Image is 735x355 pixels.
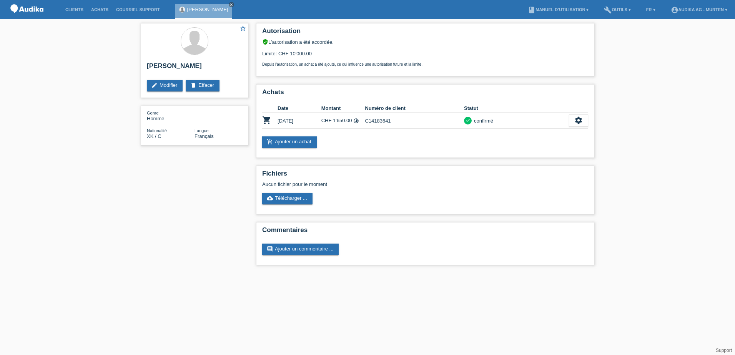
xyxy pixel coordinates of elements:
[262,39,588,45] div: L’autorisation a été accordée.
[8,15,46,21] a: POS — MF Group
[604,6,612,14] i: build
[262,27,588,39] h2: Autorisation
[262,193,313,204] a: cloud_uploadTélécharger ...
[465,118,471,123] i: check
[147,133,161,139] span: Kosovo / C / 01.03.1996
[464,104,569,113] th: Statut
[262,45,588,66] div: Limite: CHF 10'000.00
[262,181,497,187] div: Aucun fichier pour le moment
[267,139,273,145] i: add_shopping_cart
[262,226,588,238] h2: Commentaires
[600,7,634,12] a: buildOutils ▾
[151,82,158,88] i: edit
[267,195,273,201] i: cloud_upload
[574,116,583,124] i: settings
[667,7,731,12] a: account_circleAudika AG - Murten ▾
[229,3,233,7] i: close
[671,6,678,14] i: account_circle
[365,104,464,113] th: Numéro de client
[262,39,268,45] i: verified_user
[365,113,464,129] td: C14183641
[262,88,588,100] h2: Achats
[262,116,271,125] i: POSP00028179
[278,113,321,129] td: [DATE]
[262,62,588,66] p: Depuis l’autorisation, un achat a été ajouté, ce qui influence une autorisation future et la limite.
[278,104,321,113] th: Date
[147,128,167,133] span: Nationalité
[642,7,659,12] a: FR ▾
[186,80,220,91] a: deleteEffacer
[239,25,246,33] a: star_border
[472,117,493,125] div: confirmé
[716,348,732,353] a: Support
[62,7,87,12] a: Clients
[229,2,234,7] a: close
[262,244,339,255] a: commentAjouter un commentaire ...
[262,170,588,181] h2: Fichiers
[195,128,209,133] span: Langue
[190,82,196,88] i: delete
[147,62,242,74] h2: [PERSON_NAME]
[147,111,159,115] span: Genre
[239,25,246,32] i: star_border
[112,7,163,12] a: Courriel Support
[195,133,214,139] span: Français
[267,246,273,252] i: comment
[262,136,317,148] a: add_shopping_cartAjouter un achat
[321,113,365,129] td: CHF 1'650.00
[187,7,228,12] a: [PERSON_NAME]
[321,104,365,113] th: Montant
[528,6,535,14] i: book
[87,7,112,12] a: Achats
[524,7,592,12] a: bookManuel d’utilisation ▾
[147,80,183,91] a: editModifier
[147,110,195,121] div: Homme
[353,118,359,124] i: Taux fixes (12 versements)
